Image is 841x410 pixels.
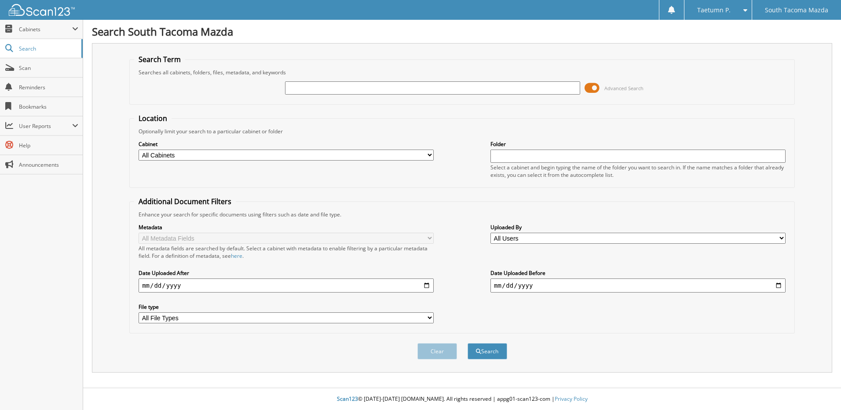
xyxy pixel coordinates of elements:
label: Date Uploaded After [139,269,434,277]
label: Metadata [139,223,434,231]
label: Date Uploaded Before [490,269,786,277]
input: end [490,278,786,293]
a: Privacy Policy [555,395,588,403]
label: File type [139,303,434,311]
legend: Additional Document Filters [134,197,236,206]
span: Cabinets [19,26,72,33]
label: Folder [490,140,786,148]
div: Optionally limit your search to a particular cabinet or folder [134,128,790,135]
div: Select a cabinet and begin typing the name of the folder you want to search in. If the name match... [490,164,786,179]
span: Announcements [19,161,78,168]
span: Taetumn P. [697,7,731,13]
span: Scan [19,64,78,72]
span: Search [19,45,77,52]
input: start [139,278,434,293]
legend: Location [134,113,172,123]
span: Bookmarks [19,103,78,110]
div: Enhance your search for specific documents using filters such as date and file type. [134,211,790,218]
span: Scan123 [337,395,358,403]
button: Clear [417,343,457,359]
span: User Reports [19,122,72,130]
span: Help [19,142,78,149]
h1: Search South Tacoma Mazda [92,24,832,39]
legend: Search Term [134,55,185,64]
img: scan123-logo-white.svg [9,4,75,16]
span: Advanced Search [604,85,644,92]
button: Search [468,343,507,359]
div: © [DATE]-[DATE] [DOMAIN_NAME]. All rights reserved | appg01-scan123-com | [83,388,841,410]
label: Uploaded By [490,223,786,231]
div: Searches all cabinets, folders, files, metadata, and keywords [134,69,790,76]
span: South Tacoma Mazda [765,7,828,13]
a: here [231,252,242,260]
label: Cabinet [139,140,434,148]
div: All metadata fields are searched by default. Select a cabinet with metadata to enable filtering b... [139,245,434,260]
span: Reminders [19,84,78,91]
